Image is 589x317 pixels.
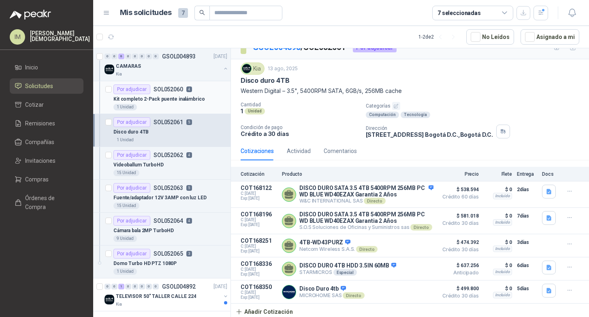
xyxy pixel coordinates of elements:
span: Crédito 30 días [438,247,479,252]
span: C: [DATE] [241,244,277,249]
p: 4 [186,152,192,158]
span: Exp: [DATE] [241,272,277,277]
p: Kia [116,71,122,78]
div: 0 [105,284,111,289]
div: 0 [139,284,145,289]
div: 0 [111,284,117,289]
div: 6 [118,54,124,59]
p: 1 [241,108,243,114]
span: C: [DATE] [241,267,277,272]
p: GSOL004892 [162,284,196,289]
a: Por adjudicarSOL0520644Cámara bala 2MP TurboHD9 Unidad [93,213,230,246]
div: Directo [356,246,378,252]
img: Company Logo [282,285,296,299]
a: Inicio [10,60,83,75]
div: Directo [410,224,432,231]
a: Por adjudicarSOL0520624Videoballum TurboHD15 Unidad [93,147,230,180]
div: 0 [132,284,138,289]
div: Por adjudicar [113,183,150,193]
a: Solicitudes [10,78,83,94]
p: DISCO DURO SATA 3.5 4TB 5400RPM 256MB PC WD BLUE WD40EZAX Garantia 2 Años [299,185,433,198]
div: Directo [364,198,385,204]
a: 0 0 1 0 0 0 0 0 GSOL004892[DATE] Company LogoTELEVISOR 50" TALLER CALLE 224Kia [105,282,229,308]
span: Órdenes de Compra [25,194,76,211]
span: Inicio [25,63,38,72]
p: Cámara bala 2MP TurboHD [113,227,174,235]
span: Compras [25,175,49,184]
p: Crédito a 30 días [241,130,359,137]
img: Company Logo [105,65,114,74]
p: SOL052062 [154,152,183,158]
div: 7 seleccionadas [437,9,481,17]
span: $ 474.392 [438,237,479,247]
span: $ 499.800 [438,284,479,293]
span: Solicitudes [25,82,53,91]
p: 5 [186,185,192,191]
p: $ 0 [484,284,512,293]
p: Domo Turbo HD PTZ 1080P [113,260,177,267]
p: SOL052065 [154,251,183,257]
p: Videoballum TurboHD [113,161,164,169]
p: DISCO DURO SATA 3.5 4TB 5400RPM 256MB PC WD BLUE WD40EZAX Garantia 2 Años [299,211,433,224]
div: Incluido [493,292,512,298]
p: 5 [186,119,192,125]
a: Compañías [10,134,83,150]
span: C: [DATE] [241,290,277,295]
p: Docs [542,171,558,177]
p: Entrega [517,171,537,177]
a: Por adjudicarSOL0520615Disco duro 4TB1 Unidad [93,114,230,147]
div: 0 [139,54,145,59]
p: $ 0 [484,237,512,247]
div: 15 Unidad [113,203,139,209]
p: Precio [438,171,479,177]
p: CAMARAS [116,63,141,70]
span: Exp: [DATE] [241,222,277,227]
div: Computación [366,112,399,118]
p: Producto [282,171,433,177]
div: 0 [132,54,138,59]
p: 3 días [517,237,537,247]
p: SOL052060 [154,86,183,92]
div: Tecnología [401,112,430,118]
img: Company Logo [105,295,114,304]
div: 0 [153,284,159,289]
p: Kia [116,301,122,308]
span: $ 581.018 [438,211,479,221]
div: 15 Unidad [113,170,139,176]
p: Condición de pago [241,125,359,130]
span: C: [DATE] [241,191,277,196]
p: 7 días [517,211,537,221]
p: $ 0 [484,211,512,221]
p: GSOL004893 [162,54,196,59]
h1: Mis solicitudes [120,7,172,19]
p: 3 [186,251,192,257]
div: 1 Unidad [113,137,137,143]
div: 1 Unidad [113,104,137,110]
div: Kia [241,63,265,75]
p: COT168196 [241,211,277,218]
div: Directo [343,292,364,299]
span: Exp: [DATE] [241,196,277,201]
button: No Leídos [466,29,514,45]
p: STARMICROS [299,269,396,276]
a: 0 0 6 0 0 0 0 0 GSOL004893[DATE] Company LogoCAMARASKia [105,52,229,78]
p: DISCO DURO 4TB HDD 3.5IN 60MB [299,262,396,270]
div: 0 [153,54,159,59]
div: Por adjudicar [113,117,150,127]
p: Cotización [241,171,277,177]
div: 0 [146,284,152,289]
span: Crédito 30 días [438,221,479,226]
p: Disco duro 4TB [113,128,149,136]
div: 9 Unidad [113,235,137,242]
a: Por adjudicarSOL0520653Domo Turbo HD PTZ 1080P1 Unidad [93,246,230,278]
div: Por adjudicar [113,150,150,160]
p: Netcom Wireless S.A.S. [299,246,378,252]
div: Incluido [493,269,512,275]
p: COT168350 [241,284,277,290]
div: 1 [118,284,124,289]
p: TELEVISOR 50" TALLER CALLE 224 [116,293,196,300]
div: 0 [125,284,131,289]
button: Asignado a mi [521,29,579,45]
p: 4 [186,86,192,92]
p: Disco duro 4TB [241,76,289,85]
